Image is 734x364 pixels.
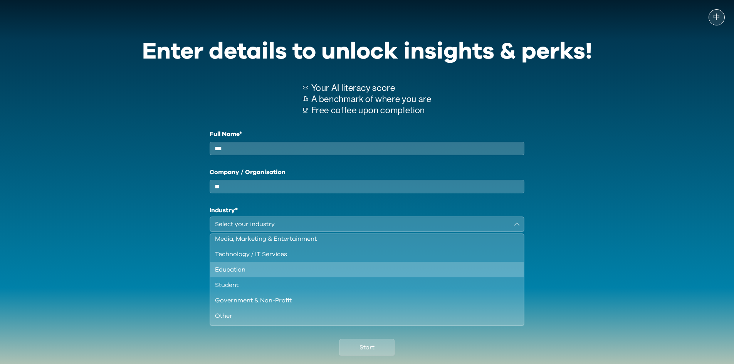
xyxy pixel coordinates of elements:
div: Government & Non-Profit [215,296,510,305]
div: Technology / IT Services [215,250,510,259]
p: A benchmark of where you are [311,94,432,105]
ul: Select your industry [210,233,525,326]
button: Start [339,339,395,356]
div: Other [215,311,510,320]
span: Start [359,343,375,352]
span: 中 [713,13,720,21]
label: Company / Organisation [210,168,525,177]
p: Your AI literacy score [311,82,432,94]
p: Free coffee upon completion [311,105,432,116]
div: Education [215,265,510,274]
div: Enter details to unlock insights & perks! [142,33,592,70]
h1: Industry* [210,206,525,215]
label: Full Name* [210,129,525,139]
div: Media, Marketing & Entertainment [215,234,510,243]
button: Select your industry [210,216,525,232]
div: Select your industry [215,220,509,229]
div: Student [215,280,510,290]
